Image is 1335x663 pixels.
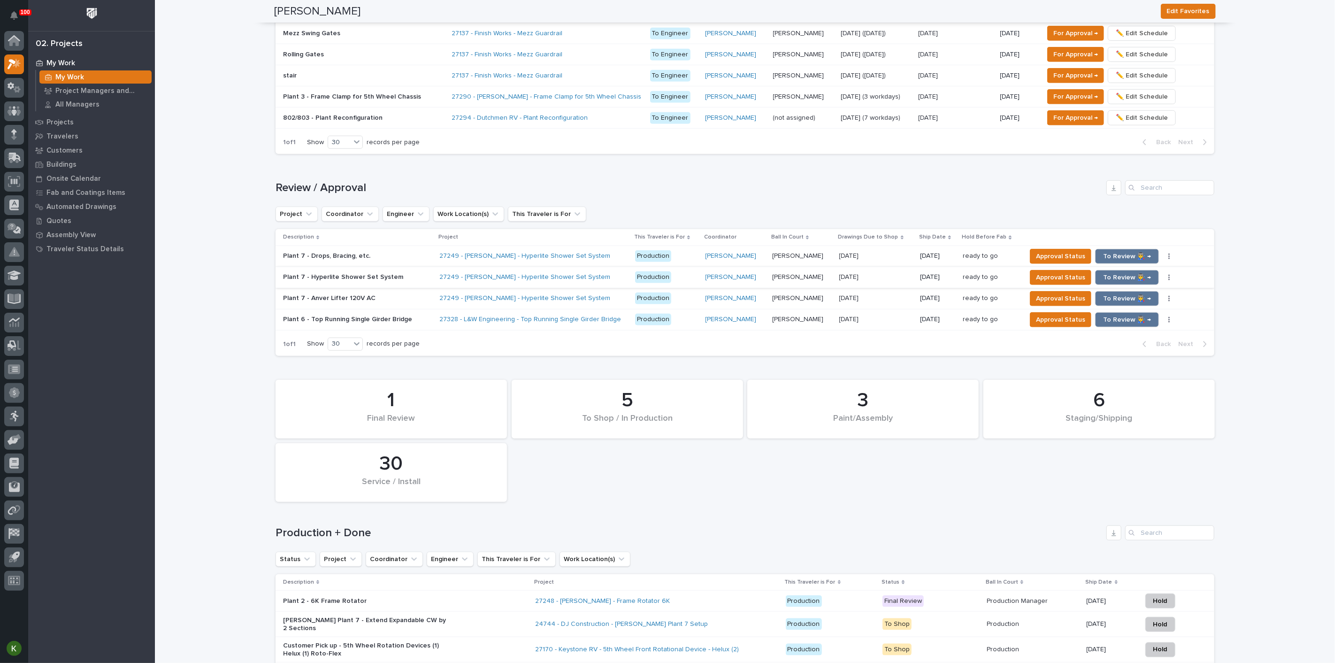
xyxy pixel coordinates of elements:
[1087,646,1134,654] p: [DATE]
[283,70,299,80] p: stair
[1108,68,1176,83] button: ✏️ Edit Schedule
[635,293,671,304] div: Production
[1108,110,1176,125] button: ✏️ Edit Schedule
[1145,642,1175,657] button: Hold
[46,189,125,197] p: Fab and Coatings Items
[1135,138,1174,146] button: Back
[1000,51,1036,59] p: [DATE]
[1125,180,1214,195] input: Search
[839,293,861,302] p: [DATE]
[650,28,691,39] div: To Engineer
[771,232,804,242] p: Ball In Court
[1116,70,1168,81] span: ✏️ Edit Schedule
[1167,6,1210,17] span: Edit Favorites
[773,28,826,38] p: [PERSON_NAME]
[307,340,324,348] p: Show
[283,271,405,281] p: Plant 7 - Hyperlite Shower Set System
[1036,251,1085,262] span: Approval Status
[276,108,1214,129] tr: 802/803 - Plant Reconfiguration802/803 - Plant Reconfiguration 27294 - Dutchmen RV - Plant Reconf...
[275,5,361,18] h2: [PERSON_NAME]
[706,316,757,324] a: [PERSON_NAME]
[83,5,100,22] img: Workspace Logo
[1145,617,1175,632] button: Hold
[838,232,898,242] p: Drawings Due to Shop
[12,11,24,26] div: Notifications100
[1053,70,1098,81] span: For Approval →
[283,112,384,122] p: 802/803 - Plant Reconfiguration
[650,49,691,61] div: To Engineer
[918,70,940,80] p: [DATE]
[1108,47,1176,62] button: ✏️ Edit Schedule
[1108,26,1176,41] button: ✏️ Edit Schedule
[283,250,372,260] p: Plant 7 - Drops, Bracing, etc.
[839,314,861,324] p: [DATE]
[283,91,423,101] p: Plant 3 - Frame Clamp for 5th Wheel Chassis
[276,267,1214,288] tr: Plant 7 - Hyperlite Shower Set SystemPlant 7 - Hyperlite Shower Set System 27249 - [PERSON_NAME] ...
[55,100,100,109] p: All Managers
[36,84,155,97] a: Project Managers and Engineers
[276,333,303,356] p: 1 of 1
[1116,91,1168,102] span: ✏️ Edit Schedule
[1030,270,1091,285] button: Approval Status
[1053,28,1098,39] span: For Approval →
[772,293,825,302] p: [PERSON_NAME]
[650,112,691,124] div: To Engineer
[283,293,377,302] p: Plant 7 - Anver Lifter 120V AC
[1103,272,1151,283] span: To Review 👨‍🏭 →
[786,644,822,655] div: Production
[276,552,316,567] button: Status
[28,129,155,143] a: Travelers
[28,143,155,157] a: Customers
[452,72,562,80] a: 27137 - Finish Works - Mezz Guardrail
[276,181,1103,195] h1: Review / Approval
[534,577,554,587] p: Project
[1108,89,1176,104] button: ✏️ Edit Schedule
[1047,110,1104,125] button: For Approval →
[1103,251,1151,262] span: To Review 👨‍🏭 →
[438,232,458,242] p: Project
[839,271,861,281] p: [DATE]
[1053,49,1098,60] span: For Approval →
[4,6,24,25] button: Notifications
[918,49,940,59] p: [DATE]
[1047,68,1104,83] button: For Approval →
[528,414,727,433] div: To Shop / In Production
[706,273,757,281] a: [PERSON_NAME]
[1000,93,1036,101] p: [DATE]
[439,316,621,324] a: 27328 - L&W Engineering - Top Running Single Girder Bridge
[1000,114,1036,122] p: [DATE]
[1103,314,1151,325] span: To Review 👨‍🏭 →
[635,314,671,325] div: Production
[773,91,826,101] p: [PERSON_NAME]
[46,146,83,155] p: Customers
[1000,30,1036,38] p: [DATE]
[28,171,155,185] a: Onsite Calendar
[650,91,691,103] div: To Engineer
[283,577,314,587] p: Description
[786,618,822,630] div: Production
[1153,595,1167,607] span: Hold
[307,139,324,146] p: Show
[276,612,1214,637] tr: [PERSON_NAME] Plant 7 - Extend Expandable CW by 2 Sections24744 - DJ Construction - [PERSON_NAME]...
[841,114,911,122] p: [DATE] (7 workdays)
[1174,340,1214,348] button: Next
[46,245,124,254] p: Traveler Status Details
[706,252,757,260] a: [PERSON_NAME]
[1000,72,1036,80] p: [DATE]
[283,28,342,38] p: Mezz Swing Gates
[1087,597,1134,605] p: [DATE]
[46,59,75,68] p: My Work
[987,618,1021,628] p: Production
[705,51,756,59] a: [PERSON_NAME]
[1116,28,1168,39] span: ✏️ Edit Schedule
[276,86,1214,108] tr: Plant 3 - Frame Clamp for 5th Wheel ChassisPlant 3 - Frame Clamp for 5th Wheel Chassis 27290 - [P...
[283,642,447,658] p: Customer Pick up - 5th Wheel Rotation Devices (1) Helux (1) Roto-Flex
[920,316,955,324] p: [DATE]
[841,30,911,38] p: [DATE] ([DATE])
[383,207,430,222] button: Engineer
[477,552,556,567] button: This Traveler is For
[276,526,1103,540] h1: Production + Done
[535,597,670,605] a: 27248 - [PERSON_NAME] - Frame Rotator 6K
[528,389,727,412] div: 5
[28,115,155,129] a: Projects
